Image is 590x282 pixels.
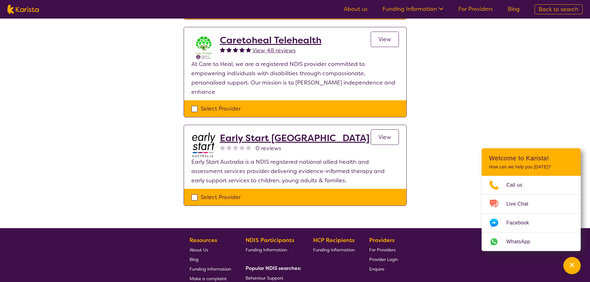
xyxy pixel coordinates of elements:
[313,245,355,254] a: Funding Information
[191,157,399,185] p: Early Start Australia is a NDIS registered national allied health and assessment services provide...
[190,264,231,274] a: Funding Information
[190,245,231,254] a: About Us
[246,145,251,150] img: nonereviewstar
[7,5,39,14] img: Karista logo
[233,145,238,150] img: nonereviewstar
[246,275,283,281] span: Behaviour Support
[190,254,231,264] a: Blog
[506,180,530,190] span: Call us
[220,145,225,150] img: nonereviewstar
[489,154,573,162] h2: Welcome to Karista!
[369,247,396,253] span: For Providers
[239,145,245,150] img: nonereviewstar
[252,46,296,55] a: View 48 reviews
[220,47,225,52] img: fullstar
[246,247,287,253] span: Funding Information
[190,266,231,272] span: Funding Information
[246,245,299,254] a: Funding Information
[563,257,581,274] button: Channel Menu
[220,35,321,46] a: Caretoheal Telehealth
[458,5,493,13] a: For Providers
[239,47,245,52] img: fullstar
[191,59,399,97] p: At Care to Heal, we are a registered NDIS provider committed to empowering individuals with disab...
[226,145,232,150] img: nonereviewstar
[233,47,238,52] img: fullstar
[190,236,217,244] b: Resources
[506,237,538,246] span: WhatsApp
[220,132,369,144] a: Early Start [GEOGRAPHIC_DATA]
[190,276,227,281] span: Make a complaint
[482,232,581,251] a: Web link opens in a new tab.
[378,133,391,141] span: View
[344,5,368,13] a: About us
[539,6,579,13] span: Back to search
[226,47,232,52] img: fullstar
[252,47,296,54] span: View 48 reviews
[506,199,536,209] span: Live Chat
[369,266,384,272] span: Enquire
[190,247,208,253] span: About Us
[535,4,583,14] a: Back to search
[382,5,444,13] a: Funding Information
[191,35,216,59] img: x8xkzxtsmjra3bp2ouhm.png
[369,257,398,262] span: Provider Login
[246,265,301,271] b: Popular NDIS searches:
[489,164,573,170] p: How can we help you [DATE]?
[369,264,398,274] a: Enquire
[191,132,216,157] img: bdpoyytkvdhmeftzccod.jpg
[256,144,281,153] span: 0 reviews
[482,176,581,251] ul: Choose channel
[482,148,581,251] div: Channel Menu
[369,245,398,254] a: For Providers
[378,36,391,43] span: View
[313,236,355,244] b: HCP Recipients
[369,236,395,244] b: Providers
[246,236,294,244] b: NDIS Participants
[371,32,399,47] a: View
[246,47,251,52] img: fullstar
[190,257,199,262] span: Blog
[313,247,355,253] span: Funding Information
[371,129,399,145] a: View
[508,5,520,13] a: Blog
[506,218,536,228] span: Facebook
[369,254,398,264] a: Provider Login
